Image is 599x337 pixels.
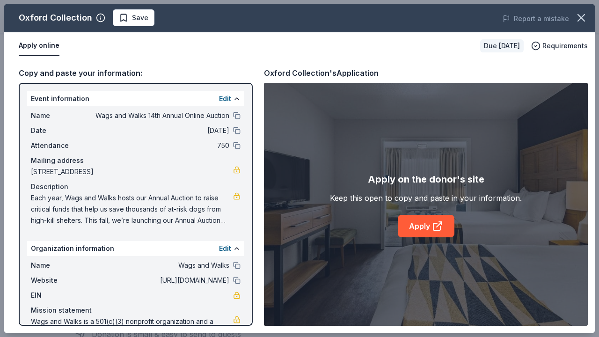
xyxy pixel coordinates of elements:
[31,275,94,286] span: Website
[132,12,148,23] span: Save
[19,36,59,56] button: Apply online
[31,155,241,166] div: Mailing address
[113,9,154,26] button: Save
[94,260,229,271] span: Wags and Walks
[94,125,229,136] span: [DATE]
[94,140,229,151] span: 750
[31,166,233,177] span: [STREET_ADDRESS]
[31,181,241,192] div: Description
[31,260,94,271] span: Name
[503,13,569,24] button: Report a mistake
[94,275,229,286] span: [URL][DOMAIN_NAME]
[219,243,231,254] button: Edit
[31,110,94,121] span: Name
[31,140,94,151] span: Attendance
[264,67,379,79] div: Oxford Collection's Application
[368,172,484,187] div: Apply on the donor's site
[94,110,229,121] span: Wags and Walks 14th Annual Online Auction
[542,40,588,51] span: Requirements
[31,305,241,316] div: Mission statement
[219,93,231,104] button: Edit
[19,10,92,25] div: Oxford Collection
[531,40,588,51] button: Requirements
[31,290,94,301] span: EIN
[480,39,524,52] div: Due [DATE]
[19,67,253,79] div: Copy and paste your information:
[31,192,233,226] span: Each year, Wags and Walks hosts our Annual Auction to raise critical funds that help us save thou...
[27,91,244,106] div: Event information
[330,192,522,204] div: Keep this open to copy and paste in your information.
[398,215,454,237] a: Apply
[27,241,244,256] div: Organization information
[31,125,94,136] span: Date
